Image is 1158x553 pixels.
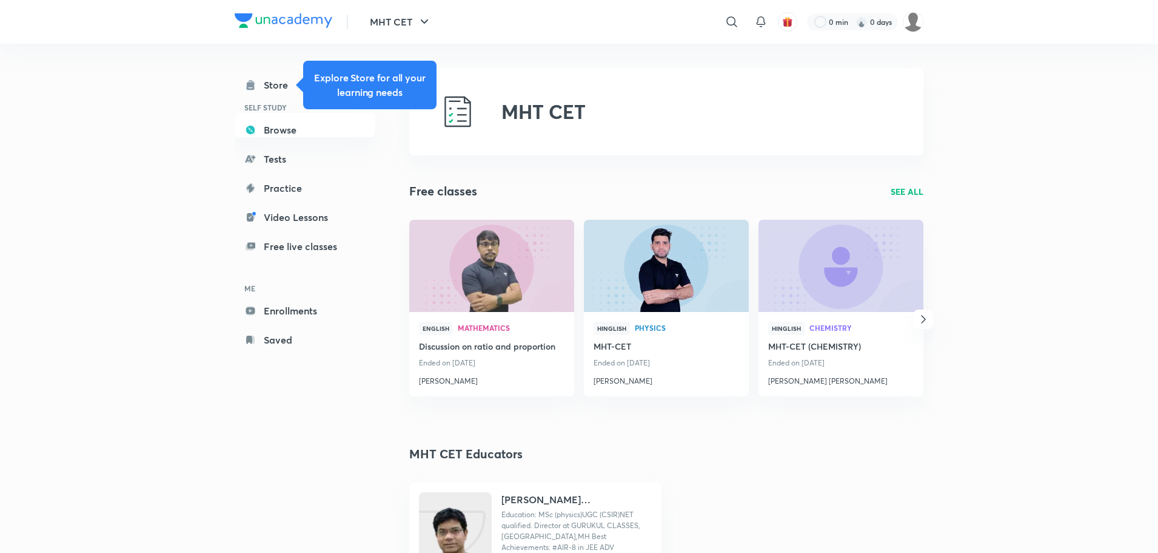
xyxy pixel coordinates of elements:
img: MHT CET [438,92,477,131]
img: new-thumbnail [407,219,575,313]
h2: Free classes [409,182,477,200]
span: Physics [635,324,739,331]
img: Company Logo [235,13,332,28]
a: Discussion on ratio and proportion [419,340,564,355]
span: Hinglish [594,322,630,335]
a: [PERSON_NAME] [419,371,564,387]
a: Practice [235,176,375,200]
a: SEE ALL [891,185,923,198]
a: MHT-CET [594,340,739,355]
a: Store [235,73,375,97]
a: Mathematics [458,324,564,333]
h4: [PERSON_NAME] [PERSON_NAME] [501,492,652,507]
p: Ended on [DATE] [768,355,914,371]
p: Education: MSc (physics)UGC (CSIR)NET qualified. Director at GURUKUL CLASSES, Aurangabad,MH Best ... [501,509,652,553]
a: Free live classes [235,234,375,259]
a: Browse [235,118,375,142]
h5: Explore Store for all your learning needs [313,70,427,100]
img: new-thumbnail [757,219,925,313]
a: Tests [235,147,375,171]
span: Mathematics [458,324,564,331]
span: Hinglish [768,322,805,335]
img: streak [855,16,868,28]
a: new-thumbnail [758,220,923,312]
p: Ended on [DATE] [594,355,739,371]
span: Chemistry [809,324,914,331]
div: Store [264,78,295,92]
h3: MHT CET Educators [409,445,523,463]
a: Saved [235,328,375,352]
a: [PERSON_NAME] [594,371,739,387]
a: Video Lessons [235,205,375,229]
a: new-thumbnail [409,220,574,312]
a: Physics [635,324,739,333]
a: [PERSON_NAME] [PERSON_NAME] [768,371,914,387]
a: Chemistry [809,324,914,333]
h2: MHT CET [501,100,586,123]
p: Ended on [DATE] [419,355,564,371]
h6: ME [235,278,375,299]
span: English [419,322,453,335]
a: Company Logo [235,13,332,31]
a: Enrollments [235,299,375,323]
h6: SELF STUDY [235,97,375,118]
a: new-thumbnail [584,220,749,312]
img: Vivek Patil [903,12,923,32]
a: MHT-CET (CHEMISTRY) [768,340,914,355]
button: avatar [778,12,797,32]
img: avatar [782,16,793,27]
button: MHT CET [363,10,439,34]
img: new-thumbnail [582,219,750,313]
